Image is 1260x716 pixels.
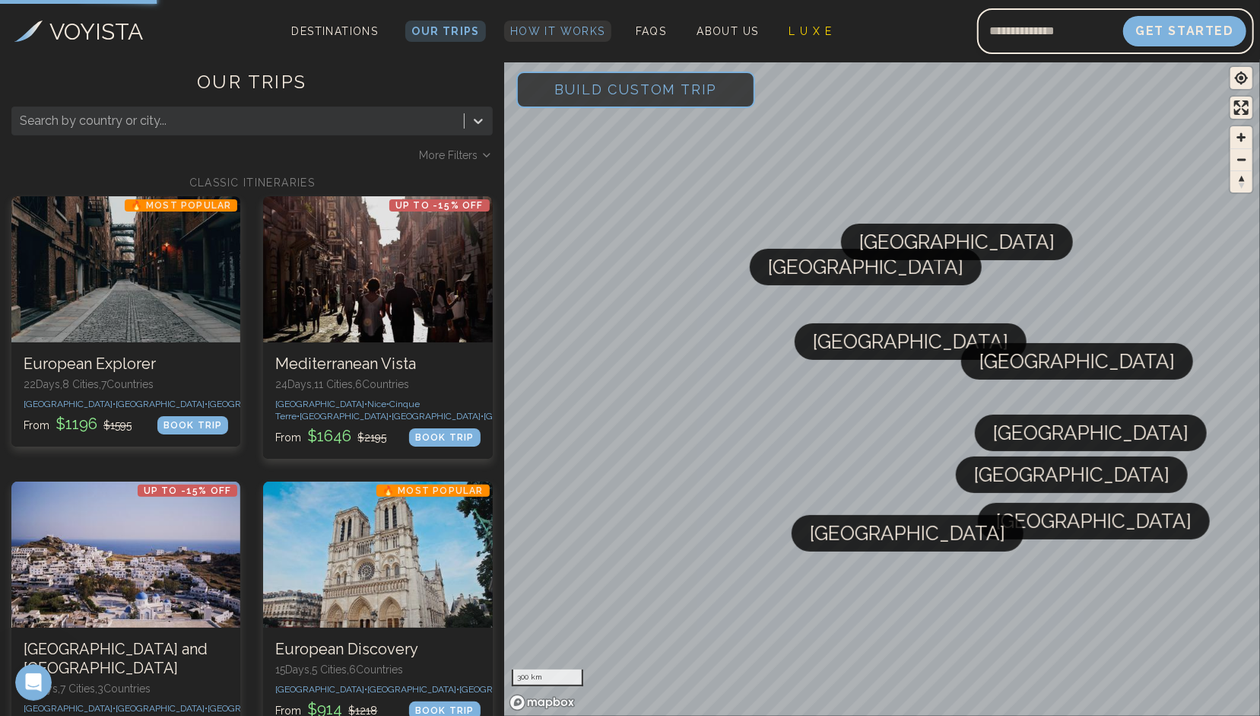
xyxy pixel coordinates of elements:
span: How It Works [510,25,605,37]
span: [GEOGRAPHIC_DATA] [974,457,1170,493]
a: FAQs [630,21,673,42]
span: [GEOGRAPHIC_DATA] [979,343,1175,380]
span: $ 1595 [103,419,132,431]
canvas: Map [504,59,1260,716]
span: [GEOGRAPHIC_DATA] [810,515,1005,552]
button: Get Started [1123,16,1246,46]
a: L U X E [783,21,839,42]
p: 15 Days, 7 Cities, 3 Countr ies [24,681,228,696]
span: $ 2195 [357,431,386,444]
p: 22 Days, 8 Cities, 7 Countr ies [24,377,228,392]
iframe: Intercom live chat [15,664,52,701]
div: 300 km [512,670,583,686]
a: About Us [690,21,764,42]
span: [GEOGRAPHIC_DATA] • [24,399,116,409]
span: $ 1196 [52,415,100,433]
p: Up to -15% OFF [389,199,490,212]
span: [GEOGRAPHIC_DATA] [996,503,1192,539]
span: [GEOGRAPHIC_DATA] • [275,684,367,695]
span: [GEOGRAPHIC_DATA] • [459,684,551,695]
span: More Filters [419,148,478,163]
h2: CLASSIC ITINERARIES [11,175,493,190]
span: [GEOGRAPHIC_DATA] • [367,684,459,695]
div: BOOK TRIP [157,416,229,434]
span: Zoom out [1230,149,1252,170]
span: Destinations [286,19,385,64]
span: Reset bearing to north [1230,171,1252,193]
span: [GEOGRAPHIC_DATA] • [484,411,576,422]
a: European Explorer🔥 Most PopularEuropean Explorer22Days,8 Cities,7Countries[GEOGRAPHIC_DATA]•[GEOG... [11,196,240,447]
span: L U X E [789,25,833,37]
span: [GEOGRAPHIC_DATA] [768,249,963,285]
span: Nice • [367,399,389,409]
span: [GEOGRAPHIC_DATA] [993,415,1189,451]
a: How It Works [504,21,611,42]
h3: Mediterranean Vista [275,355,480,374]
span: Our Trips [411,25,480,37]
a: Mediterranean VistaUp to -15% OFFMediterranean Vista24Days,11 Cities,6Countries[GEOGRAPHIC_DATA]•... [263,196,492,459]
span: [GEOGRAPHIC_DATA] [859,224,1055,260]
button: Build Custom Trip [516,72,756,108]
h3: European Explorer [24,355,228,374]
p: 24 Days, 11 Cities, 6 Countr ies [275,377,480,392]
a: Our Trips [405,21,486,42]
input: Email address [977,13,1123,49]
p: From [275,425,386,447]
span: [GEOGRAPHIC_DATA] • [208,703,300,714]
span: About Us [697,25,758,37]
a: Mapbox homepage [509,694,576,711]
p: From [24,413,132,434]
span: [GEOGRAPHIC_DATA] • [24,703,116,714]
button: Find my location [1230,67,1252,89]
p: Up to -15% OFF [138,485,238,497]
button: Zoom out [1230,148,1252,170]
button: Reset bearing to north [1230,170,1252,193]
span: [GEOGRAPHIC_DATA] • [275,399,367,409]
span: [GEOGRAPHIC_DATA] [813,323,1008,360]
h3: [GEOGRAPHIC_DATA] and [GEOGRAPHIC_DATA] [24,640,228,678]
span: [GEOGRAPHIC_DATA] • [208,399,300,409]
span: [GEOGRAPHIC_DATA] • [116,399,208,409]
span: [GEOGRAPHIC_DATA] • [392,411,484,422]
h3: VOYISTA [50,14,144,49]
div: BOOK TRIP [409,428,481,447]
p: 🔥 Most Popular [125,199,238,212]
img: Voyista Logo [14,21,43,42]
span: [GEOGRAPHIC_DATA] • [300,411,392,422]
button: Enter fullscreen [1230,97,1252,119]
span: Build Custom Trip [530,57,742,122]
button: Zoom in [1230,126,1252,148]
span: FAQs [636,25,667,37]
h3: European Discovery [275,640,480,659]
h1: OUR TRIPS [11,70,493,107]
span: [GEOGRAPHIC_DATA] • [116,703,208,714]
span: $ 1646 [304,427,354,445]
a: VOYISTA [14,14,144,49]
p: 15 Days, 5 Cities, 6 Countr ies [275,662,480,677]
p: 🔥 Most Popular [376,485,490,497]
